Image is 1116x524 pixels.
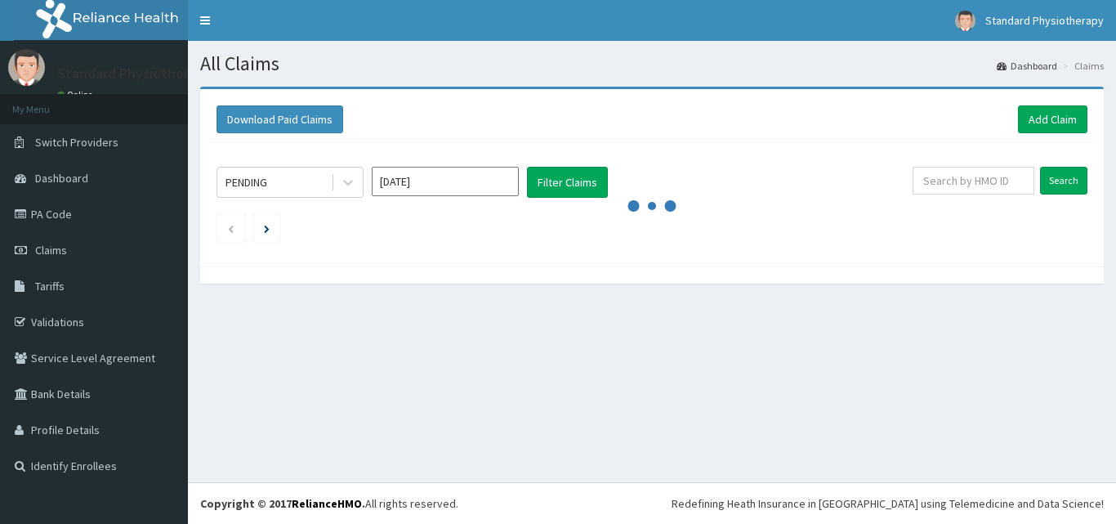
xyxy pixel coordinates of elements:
a: Next page [264,221,270,235]
button: Filter Claims [527,167,608,198]
input: Select Month and Year [372,167,519,196]
img: User Image [955,11,975,31]
span: Standard Physiotherapy [985,13,1104,28]
img: User Image [8,49,45,86]
p: Standard Physiotherapy [57,66,212,81]
span: Claims [35,243,67,258]
span: Switch Providers [35,135,118,150]
a: Add Claim [1018,105,1087,133]
span: Tariffs [35,279,65,293]
button: Download Paid Claims [217,105,343,133]
strong: Copyright © 2017 . [200,496,365,511]
a: Dashboard [997,59,1057,73]
div: Redefining Heath Insurance in [GEOGRAPHIC_DATA] using Telemedicine and Data Science! [672,495,1104,512]
h1: All Claims [200,53,1104,74]
div: PENDING [225,174,267,190]
footer: All rights reserved. [188,482,1116,524]
a: Previous page [227,221,234,235]
input: Search [1040,167,1087,195]
li: Claims [1059,59,1104,73]
input: Search by HMO ID [913,167,1034,195]
a: RelianceHMO [292,496,362,511]
span: Dashboard [35,171,88,186]
a: Online [57,89,96,101]
svg: audio-loading [627,181,676,231]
